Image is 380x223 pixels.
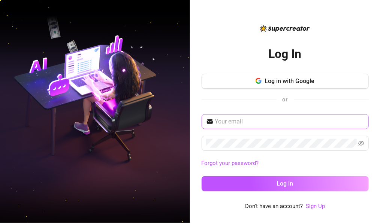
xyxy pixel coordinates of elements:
span: eye-invisible [358,140,364,146]
span: Don't have an account? [245,202,303,211]
button: Log in [202,176,369,191]
span: or [283,96,288,103]
a: Sign Up [306,202,325,211]
a: Forgot your password? [202,160,259,167]
span: Log in with Google [265,77,314,85]
input: Your email [215,117,364,126]
button: Log in with Google [202,74,369,89]
h2: Log In [269,46,302,62]
span: Log in [277,180,293,187]
a: Forgot your password? [202,159,369,168]
img: logo-BBDzfeDw.svg [260,25,310,32]
a: Sign Up [306,203,325,210]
